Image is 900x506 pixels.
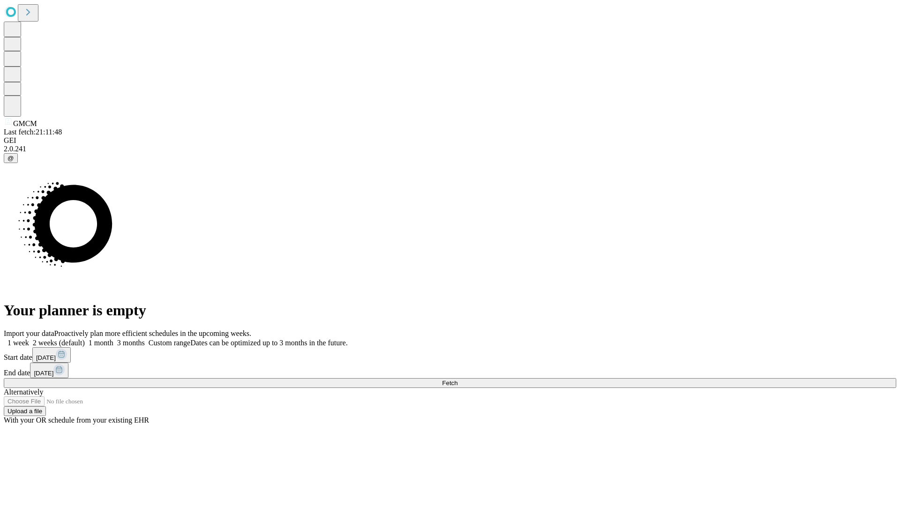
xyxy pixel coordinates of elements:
[4,378,896,388] button: Fetch
[34,370,53,377] span: [DATE]
[36,354,56,361] span: [DATE]
[4,153,18,163] button: @
[7,339,29,347] span: 1 week
[32,347,71,363] button: [DATE]
[117,339,145,347] span: 3 months
[4,406,46,416] button: Upload a file
[149,339,190,347] span: Custom range
[190,339,347,347] span: Dates can be optimized up to 3 months in the future.
[442,379,457,387] span: Fetch
[4,145,896,153] div: 2.0.241
[4,363,896,378] div: End date
[4,347,896,363] div: Start date
[4,416,149,424] span: With your OR schedule from your existing EHR
[30,363,68,378] button: [DATE]
[7,155,14,162] span: @
[54,329,251,337] span: Proactively plan more efficient schedules in the upcoming weeks.
[4,302,896,319] h1: Your planner is empty
[33,339,85,347] span: 2 weeks (default)
[4,329,54,337] span: Import your data
[4,136,896,145] div: GEI
[4,388,43,396] span: Alternatively
[4,128,62,136] span: Last fetch: 21:11:48
[89,339,113,347] span: 1 month
[13,119,37,127] span: GMCM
